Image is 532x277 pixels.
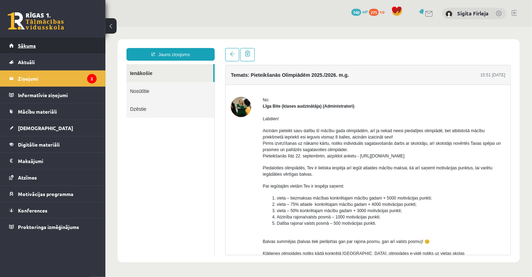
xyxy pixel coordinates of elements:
legend: Informatīvie ziņojumi [18,87,97,103]
a: Nosūtītie [21,55,109,73]
p: Labdien! [157,89,400,95]
a: Dzēstie [21,73,109,91]
p: Balvas summējas (balvas tiek piešķirtas gan par rajona posmu, gan arī valsts posmu)! 😊 [157,211,400,218]
span: Atzīmes [18,174,37,181]
a: Rīgas 1. Tālmācības vidusskola [8,12,64,30]
span: Proktoringa izmēģinājums [18,224,79,230]
a: Informatīvie ziņojumi [9,87,97,103]
span: 140 [351,9,361,16]
legend: Maksājumi [18,153,97,169]
a: Atzīmes [9,169,97,185]
a: Ienākošie [21,37,108,55]
span: Sākums [18,42,36,49]
a: Konferences [9,202,97,218]
img: Līga Bite (klases audzinātāja) [125,70,146,90]
span: mP [362,9,368,14]
h4: Temats: Pieteikšanās Olimpiādēm 2025./2026. m.g. [125,45,244,51]
legend: Ziņojumi [18,70,97,87]
span: xp [380,9,384,14]
strong: Līga Bite (klases audzinātāja) (Administratori) [157,77,249,82]
a: Aktuāli [9,54,97,70]
a: Sigita Firleja [457,10,488,17]
li: vieta – bezmaksas mācības konkrētajam mācību gadam + 5000 motivācijas punkti; [171,168,400,174]
i: 2 [87,74,97,83]
span: Digitālie materiāli [18,141,60,148]
div: 15:51 [DATE] [375,45,400,51]
a: Sākums [9,38,97,54]
p: Par iegūtajām vietām Tev ir iespēja saņemt: [157,156,400,162]
div: No: [157,70,400,76]
li: Dalība rajona/ valsts posmā – 500 motivācijas punkti. [171,193,400,200]
span: Motivācijas programma [18,191,73,197]
span: [DEMOGRAPHIC_DATA] [18,125,73,131]
a: Proktoringa izmēģinājums [9,219,97,235]
li: vieta – 50% konkrētajam mācību gadam + 3000 motivācijas punkti; [171,181,400,187]
p: Piedaloties olimpiādēs, Tev ir lieliska iespēja arī iegūt atlaides mācību maksai, kā arī saņemt m... [157,138,400,150]
a: Jauns ziņojums [21,21,109,34]
span: Konferences [18,207,47,214]
span: Mācību materiāli [18,108,57,115]
p: Aicinām pieteikt savu dalību šī mācību gada olimpiādēm, arī ja nekad neesi piedalījies olimpiādē,... [157,101,400,132]
p: Klātienes olimpiādes notiks kādā konkrētā [GEOGRAPHIC_DATA], olimpiādes e-vidē notiks uz vietas s... [157,223,400,249]
img: Sigita Firleja [446,11,453,18]
a: Digitālie materiāli [9,136,97,153]
a: [DEMOGRAPHIC_DATA] [9,120,97,136]
a: 140 mP [351,9,368,14]
a: Motivācijas programma [9,186,97,202]
li: Atzinība rajona/valsts posmā – 1000 motivācijas punkti; [171,187,400,193]
a: 275 xp [369,9,388,14]
li: vieta – 75% atlaide konkrētajam mācību gadam + 4000 motivācijas punkti; [171,174,400,181]
span: 275 [369,9,379,16]
a: Mācību materiāli [9,103,97,120]
a: Ziņojumi2 [9,70,97,87]
span: Aktuāli [18,59,35,65]
a: Maksājumi [9,153,97,169]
